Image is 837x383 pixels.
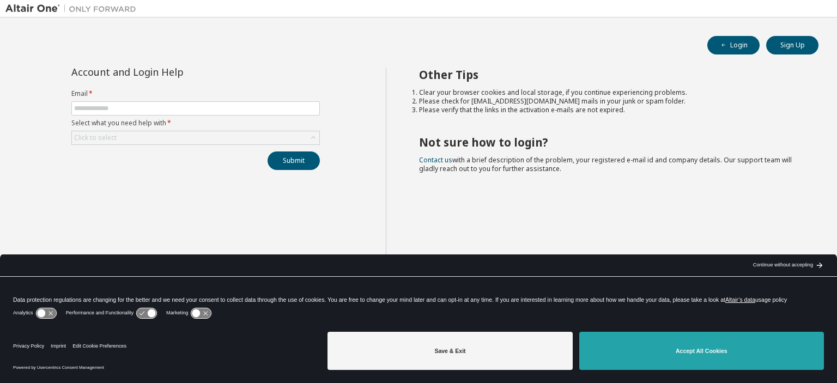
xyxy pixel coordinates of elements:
[419,135,799,149] h2: Not sure how to login?
[419,155,452,165] a: Contact us
[71,119,320,127] label: Select what you need help with
[766,36,818,54] button: Sign Up
[5,3,142,14] img: Altair One
[419,97,799,106] li: Please check for [EMAIL_ADDRESS][DOMAIN_NAME] mails in your junk or spam folder.
[268,151,320,170] button: Submit
[707,36,760,54] button: Login
[419,68,799,82] h2: Other Tips
[71,89,320,98] label: Email
[74,133,117,142] div: Click to select
[71,68,270,76] div: Account and Login Help
[419,88,799,97] li: Clear your browser cookies and local storage, if you continue experiencing problems.
[72,131,319,144] div: Click to select
[419,106,799,114] li: Please verify that the links in the activation e-mails are not expired.
[419,155,792,173] span: with a brief description of the problem, your registered e-mail id and company details. Our suppo...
